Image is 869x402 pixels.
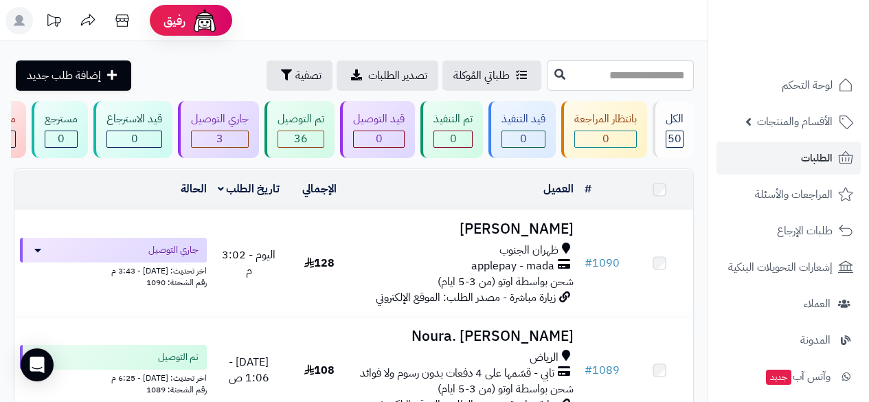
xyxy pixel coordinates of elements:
[716,69,861,102] a: لوحة التحكم
[650,101,697,158] a: الكل50
[501,111,545,127] div: قيد التنفيذ
[359,328,574,344] h3: Noura. [PERSON_NAME]
[376,131,383,147] span: 0
[146,383,207,396] span: رقم الشحنة: 1089
[337,60,438,91] a: تصدير الطلبات
[450,131,457,147] span: 0
[716,287,861,320] a: العملاء
[574,111,637,127] div: بانتظار المراجعة
[304,362,335,379] span: 108
[442,60,541,91] a: طلباتي المُوكلة
[278,131,324,147] div: 36
[585,362,620,379] a: #1089
[29,101,91,158] a: مسترجع 0
[131,131,138,147] span: 0
[757,112,833,131] span: الأقسام والمنتجات
[192,131,248,147] div: 3
[666,111,684,127] div: الكل
[302,181,337,197] a: الإجمالي
[716,178,861,211] a: المراجعات والأسئلة
[471,258,554,274] span: applepay - mada
[716,324,861,357] a: المدونة
[354,131,404,147] div: 0
[499,243,558,258] span: ظهران الجنوب
[158,350,199,364] span: تم التوصيل
[45,111,78,127] div: مسترجع
[36,7,71,38] a: تحديثات المنصة
[433,111,473,127] div: تم التنفيذ
[107,131,161,147] div: 0
[16,60,131,91] a: إضافة طلب جديد
[585,255,620,271] a: #1090
[267,60,332,91] button: تصفية
[801,148,833,168] span: الطلبات
[353,111,405,127] div: قيد التوصيل
[602,131,609,147] span: 0
[20,370,207,384] div: اخر تحديث: [DATE] - 6:25 م
[728,258,833,277] span: إشعارات التحويلات البنكية
[716,360,861,393] a: وآتس آبجديد
[434,131,472,147] div: 0
[520,131,527,147] span: 0
[782,76,833,95] span: لوحة التحكم
[27,67,101,84] span: إضافة طلب جديد
[175,101,262,158] a: جاري التوصيل 3
[755,185,833,204] span: المراجعات والأسئلة
[585,255,592,271] span: #
[804,294,831,313] span: العملاء
[438,273,574,290] span: شحن بواسطة اوتو (من 3-5 ايام)
[337,101,418,158] a: قيد التوصيل 0
[543,181,574,197] a: العميل
[418,101,486,158] a: تم التنفيذ 0
[558,101,650,158] a: بانتظار المراجعة 0
[765,367,831,386] span: وآتس آب
[716,142,861,175] a: الطلبات
[181,181,207,197] a: الحالة
[530,350,558,366] span: الرياض
[278,111,324,127] div: تم التوصيل
[20,263,207,277] div: اخر تحديث: [DATE] - 3:43 م
[486,101,558,158] a: قيد التنفيذ 0
[368,67,427,84] span: تصدير الطلبات
[304,255,335,271] span: 128
[45,131,77,147] div: 0
[21,348,54,381] div: Open Intercom Messenger
[438,381,574,397] span: شحن بواسطة اوتو (من 3-5 ايام)
[229,354,269,386] span: [DATE] - 1:06 ص
[163,12,185,29] span: رفيق
[800,331,831,350] span: المدونة
[262,101,337,158] a: تم التوصيل 36
[668,131,681,147] span: 50
[146,276,207,289] span: رقم الشحنة: 1090
[575,131,636,147] div: 0
[585,181,591,197] a: #
[58,131,65,147] span: 0
[360,366,554,381] span: تابي - قسّمها على 4 دفعات بدون رسوم ولا فوائد
[716,251,861,284] a: إشعارات التحويلات البنكية
[716,214,861,247] a: طلبات الإرجاع
[191,111,249,127] div: جاري التوصيل
[148,243,199,257] span: جاري التوصيل
[91,101,175,158] a: قيد الاسترجاع 0
[777,221,833,241] span: طلبات الإرجاع
[222,247,275,279] span: اليوم - 3:02 م
[585,362,592,379] span: #
[295,67,321,84] span: تصفية
[502,131,545,147] div: 0
[106,111,162,127] div: قيد الاسترجاع
[766,370,791,385] span: جديد
[376,289,556,306] span: زيارة مباشرة - مصدر الطلب: الموقع الإلكتروني
[218,181,280,197] a: تاريخ الطلب
[453,67,510,84] span: طلباتي المُوكلة
[191,7,218,34] img: ai-face.png
[359,221,574,237] h3: [PERSON_NAME]
[294,131,308,147] span: 36
[216,131,223,147] span: 3
[776,23,856,52] img: logo-2.png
